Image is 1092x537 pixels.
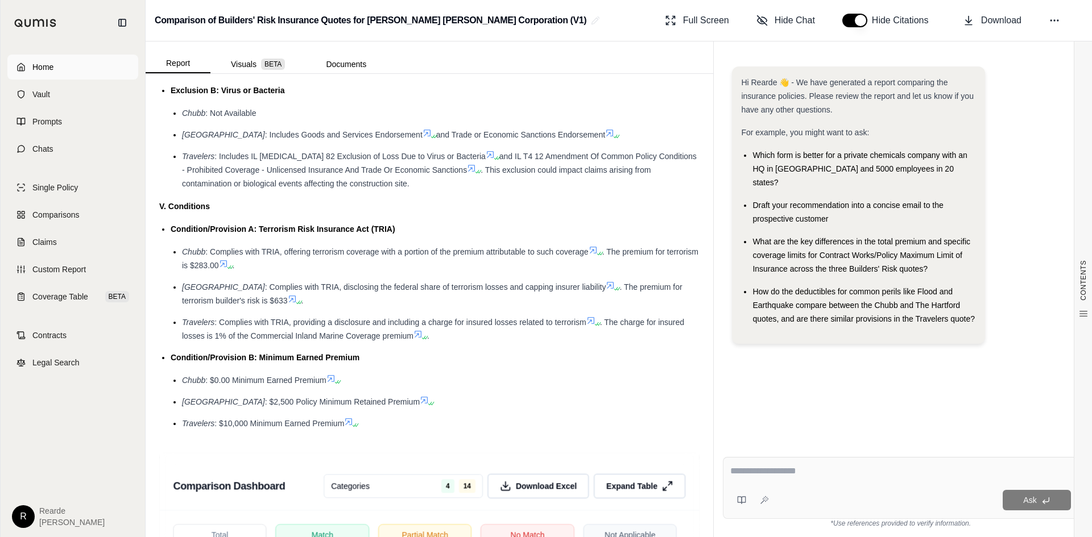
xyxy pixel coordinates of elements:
span: Claims [32,236,57,248]
span: [GEOGRAPHIC_DATA] [182,130,265,139]
span: CONTENTS [1079,260,1088,301]
span: What are the key differences in the total premium and specific coverage limits for Contract Works... [752,237,970,273]
button: Download [958,9,1026,32]
span: [PERSON_NAME] [39,517,105,528]
span: Ask [1023,496,1036,505]
span: Full Screen [683,14,729,27]
span: Prompts [32,116,62,127]
span: Rearde [39,505,105,517]
button: Ask [1003,490,1071,510]
span: Hide Citations [872,14,936,27]
span: Travelers [182,419,214,428]
img: Qumis Logo [14,19,57,27]
h2: Comparison of Builders' Risk Insurance Quotes for [PERSON_NAME] [PERSON_NAME] Corporation (V1) [155,10,586,31]
span: . [427,331,429,340]
a: Legal Search [7,350,138,375]
span: : Not Available [205,109,256,118]
span: Categories [331,481,370,492]
span: : Includes Goods and Services Endorsement [265,130,423,139]
span: Coverage Table [32,291,88,302]
span: : Complies with TRIA, disclosing the federal share of terrorism losses and capping insurer liability [265,282,606,292]
button: Report [146,54,210,73]
span: For example, you might want to ask: [741,128,869,137]
a: Claims [7,230,138,255]
span: Comparisons [32,209,79,220]
span: [GEOGRAPHIC_DATA] [182,282,265,292]
span: How do the deductibles for common perils like Flood and Earthquake compare between the Chubb and ... [752,287,975,323]
span: Vault [32,89,50,100]
a: Coverage TableBETA [7,284,138,309]
span: Legal Search [32,357,80,368]
span: Chubb [182,247,205,256]
span: BETA [105,291,129,302]
span: and Trade or Economic Sanctions Endorsement [436,130,605,139]
span: [GEOGRAPHIC_DATA] [182,397,265,406]
button: Hide Chat [752,9,820,32]
span: Chubb [182,376,205,385]
span: Home [32,61,53,73]
span: Condition/Provision B: Minimum Earned Premium [171,353,359,362]
span: Draft your recommendation into a concise email to the prospective customer [752,201,943,223]
a: Prompts [7,109,138,134]
span: Contracts [32,330,67,341]
a: Contracts [7,323,138,348]
a: Home [7,55,138,80]
span: . [233,261,235,270]
button: Expand Table [594,474,686,499]
span: Download [981,14,1021,27]
button: Categories414 [324,474,483,498]
span: : $2,500 Policy Minimum Retained Premium [265,397,420,406]
span: : Includes IL [MEDICAL_DATA] 82 Exclusion of Loss Due to Virus or Bacteria [214,152,485,161]
span: Single Policy [32,182,78,193]
div: *Use references provided to verify information. [723,519,1078,528]
span: Expand Table [606,481,657,492]
span: Exclusion B: Virus or Bacteria [171,86,284,95]
span: : Complies with TRIA, offering terrorism coverage with a portion of the premium attributable to s... [205,247,588,256]
span: Travelers [182,152,214,161]
span: Condition/Provision A: Terrorism Risk Insurance Act (TRIA) [171,224,395,234]
span: 14 [459,480,475,493]
span: : $0.00 Minimum Earned Premium [205,376,326,385]
span: . The premium for terrorism builder's risk is $633 [182,282,682,305]
span: Chubb [182,109,205,118]
button: Documents [305,55,387,73]
span: Which form is better for a private chemicals company with an HQ in [GEOGRAPHIC_DATA] and 5000 emp... [752,151,967,187]
span: Chats [32,143,53,155]
a: Comparisons [7,202,138,227]
h3: Comparison Dashboard [173,476,285,497]
span: BETA [261,59,285,70]
span: . [301,296,304,305]
a: Vault [7,82,138,107]
span: : $10,000 Minimum Earned Premium [214,419,344,428]
button: Collapse sidebar [113,14,131,32]
span: 4 [441,480,454,493]
a: Chats [7,136,138,161]
span: Hide Chat [775,14,815,27]
a: Custom Report [7,257,138,282]
span: : Complies with TRIA, providing a disclosure and including a charge for insured losses related to... [214,318,586,327]
a: Single Policy [7,175,138,200]
span: Travelers [182,318,214,327]
span: Download Excel [516,481,577,492]
strong: V. Conditions [159,202,210,211]
button: Download Excel [487,474,589,499]
button: Visuals [210,55,305,73]
span: Custom Report [32,264,86,275]
div: R [12,505,35,528]
button: Full Screen [660,9,734,32]
span: Hi Rearde 👋 - We have generated a report comparing the insurance policies. Please review the repo... [741,78,974,114]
